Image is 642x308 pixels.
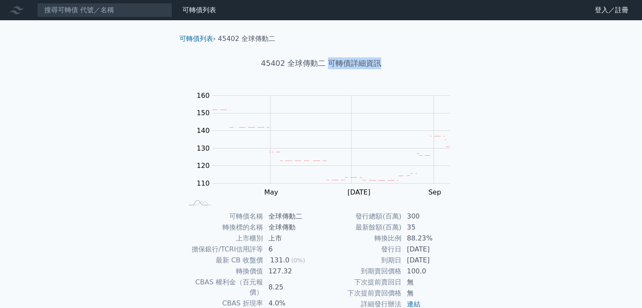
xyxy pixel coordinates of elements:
td: 100.0 [402,266,460,277]
tspan: 110 [197,179,210,187]
tspan: 160 [197,92,210,100]
td: 可轉債名稱 [183,211,263,222]
td: 轉換價值 [183,266,263,277]
td: 6 [263,244,321,255]
td: 35 [402,222,460,233]
td: [DATE] [402,255,460,266]
td: 127.32 [263,266,321,277]
li: 45402 全球傳動二 [218,34,275,44]
td: 上市 [263,233,321,244]
span: (0%) [291,257,305,264]
td: 全球傳動 [263,222,321,233]
td: 到期日 [321,255,402,266]
a: 登入／註冊 [588,3,635,17]
tspan: 150 [197,109,210,117]
td: 轉換比例 [321,233,402,244]
td: 全球傳動二 [263,211,321,222]
a: 可轉債列表 [179,35,213,43]
td: 發行總額(百萬) [321,211,402,222]
tspan: 130 [197,144,210,152]
g: Chart [192,92,462,196]
tspan: Sep [428,188,441,196]
td: [DATE] [402,244,460,255]
div: 131.0 [268,255,291,265]
td: 最新 CB 收盤價 [183,255,263,266]
td: 下次提前賣回價格 [321,288,402,299]
h1: 45402 全球傳動二 可轉債詳細資訊 [173,57,470,69]
td: 擔保銀行/TCRI信用評等 [183,244,263,255]
iframe: Chat Widget [600,267,642,308]
a: 可轉債列表 [182,6,216,14]
td: 上市櫃別 [183,233,263,244]
td: 發行日 [321,244,402,255]
td: 下次提前賣回日 [321,277,402,288]
a: 連結 [407,300,420,308]
td: 8.25 [263,277,321,298]
tspan: 120 [197,162,210,170]
tspan: May [264,188,278,196]
td: 88.23% [402,233,460,244]
tspan: 140 [197,127,210,135]
td: 300 [402,211,460,222]
td: CBAS 權利金（百元報價） [183,277,263,298]
g: Series [212,110,450,180]
td: 最新餘額(百萬) [321,222,402,233]
td: 無 [402,277,460,288]
td: 到期賣回價格 [321,266,402,277]
td: 無 [402,288,460,299]
div: 聊天小工具 [600,267,642,308]
td: 轉換標的名稱 [183,222,263,233]
tspan: [DATE] [347,188,370,196]
input: 搜尋可轉債 代號／名稱 [37,3,172,17]
li: › [179,34,216,44]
